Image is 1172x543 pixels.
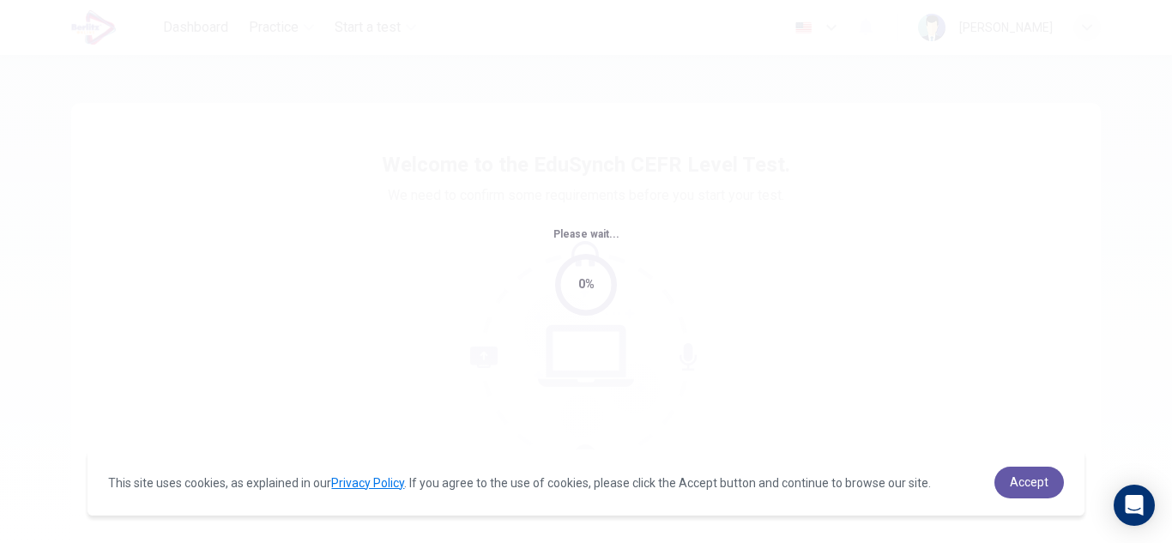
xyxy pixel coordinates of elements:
[994,467,1064,498] a: dismiss cookie message
[553,228,619,240] span: Please wait...
[1114,485,1155,526] div: Open Intercom Messenger
[108,476,931,490] span: This site uses cookies, as explained in our . If you agree to the use of cookies, please click th...
[88,449,1084,516] div: cookieconsent
[331,476,404,490] a: Privacy Policy
[578,275,595,294] div: 0%
[1010,475,1048,489] span: Accept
